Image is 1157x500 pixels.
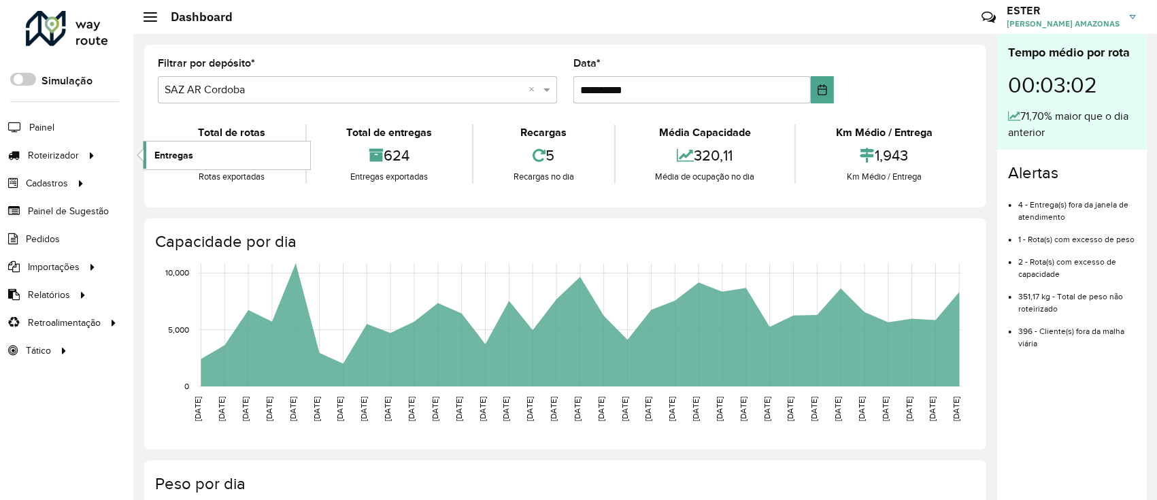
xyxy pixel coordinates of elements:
text: [DATE] [739,397,748,421]
text: [DATE] [312,397,321,421]
span: Importações [28,260,80,274]
text: [DATE] [265,397,273,421]
span: Painel de Sugestão [28,204,109,218]
text: [DATE] [478,397,487,421]
text: [DATE] [762,397,771,421]
div: Recargas [477,124,611,141]
text: [DATE] [288,397,297,421]
text: [DATE] [407,397,416,421]
div: Total de rotas [161,124,302,141]
li: 396 - Cliente(s) fora da malha viária [1018,315,1136,350]
div: Entregas exportadas [310,170,469,184]
div: Km Médio / Entrega [799,170,969,184]
text: [DATE] [241,397,250,421]
span: [PERSON_NAME] AMAZONAS [1007,18,1120,30]
span: Retroalimentação [28,316,101,330]
div: Km Médio / Entrega [799,124,969,141]
text: [DATE] [644,397,653,421]
label: Filtrar por depósito [158,55,255,71]
text: [DATE] [383,397,392,421]
div: Tempo médio por rota [1008,44,1136,62]
span: Tático [26,344,51,358]
div: Média de ocupação no dia [619,170,792,184]
div: 5 [477,141,611,170]
li: 2 - Rota(s) com excesso de capacidade [1018,246,1136,280]
text: 10,000 [165,269,189,278]
text: 0 [184,382,189,390]
h4: Capacidade por dia [155,232,973,252]
text: [DATE] [809,397,818,421]
a: Entregas [144,141,310,169]
label: Simulação [41,73,93,89]
text: [DATE] [620,397,629,421]
div: 320,11 [619,141,792,170]
text: [DATE] [431,397,439,421]
text: [DATE] [715,397,724,421]
span: Relatórios [28,288,70,302]
div: 00:03:02 [1008,62,1136,108]
div: Recargas no dia [477,170,611,184]
li: 4 - Entrega(s) fora da janela de atendimento [1018,188,1136,223]
text: [DATE] [525,397,534,421]
h2: Dashboard [157,10,233,24]
div: 624 [310,141,469,170]
text: [DATE] [501,397,510,421]
text: [DATE] [549,397,558,421]
text: [DATE] [359,397,368,421]
text: [DATE] [905,397,913,421]
span: Painel [29,120,54,135]
text: [DATE] [573,397,582,421]
text: [DATE] [928,397,937,421]
text: [DATE] [193,397,202,421]
text: [DATE] [833,397,842,421]
text: [DATE] [597,397,605,421]
text: [DATE] [786,397,795,421]
span: Clear all [529,82,540,98]
div: Rotas exportadas [161,170,302,184]
li: 351,17 kg - Total de peso não roteirizado [1018,280,1136,315]
div: 1,943 [799,141,969,170]
text: [DATE] [336,397,345,421]
text: [DATE] [691,397,700,421]
text: [DATE] [217,397,226,421]
text: [DATE] [667,397,676,421]
div: Média Capacidade [619,124,792,141]
h4: Alertas [1008,163,1136,183]
text: [DATE] [952,397,961,421]
div: 71,70% maior que o dia anterior [1008,108,1136,141]
span: Entregas [154,148,193,163]
a: Contato Rápido [974,3,1003,32]
text: [DATE] [881,397,890,421]
li: 1 - Rota(s) com excesso de peso [1018,223,1136,246]
h4: Peso por dia [155,474,973,494]
button: Choose Date [811,76,834,103]
label: Data [573,55,601,71]
div: Total de entregas [310,124,469,141]
span: Roteirizador [28,148,79,163]
text: [DATE] [857,397,866,421]
text: 5,000 [168,325,189,334]
text: [DATE] [454,397,463,421]
span: Pedidos [26,232,60,246]
span: Cadastros [26,176,68,190]
h3: ESTER [1007,4,1120,17]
